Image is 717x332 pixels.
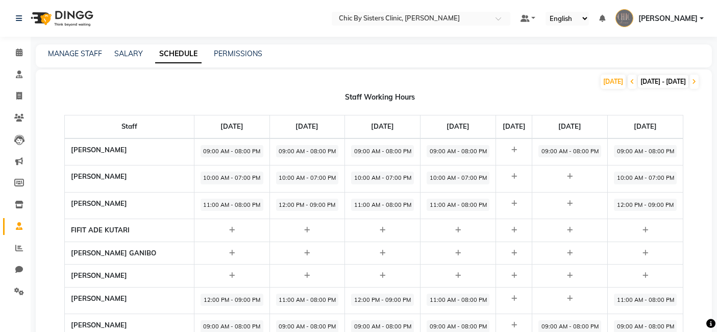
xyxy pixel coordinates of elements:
span: 09:00 AM - 08:00 PM [351,145,414,158]
span: 10:00 AM - 07:00 PM [427,172,489,184]
img: EILISH FOX [615,9,633,27]
th: [DATE] [269,115,345,138]
th: [DATE] [532,115,608,138]
span: 11:00 AM - 08:00 PM [614,294,677,306]
span: 12:00 PM - 09:00 PM [614,199,677,211]
a: SCHEDULE [155,45,202,63]
span: 10:00 AM - 07:00 PM [351,172,414,184]
th: [DATE] [421,115,496,138]
span: 11:00 AM - 08:00 PM [201,199,263,211]
span: 10:00 AM - 07:00 PM [276,172,339,184]
span: 10:00 AM - 07:00 PM [614,172,677,184]
th: [PERSON_NAME] [64,265,194,288]
div: [DATE] [601,75,626,89]
th: [PERSON_NAME] [64,138,194,165]
a: PERMISSIONS [214,49,262,58]
th: [PERSON_NAME] [64,165,194,193]
th: FIFIT ADE KUTARI [64,219,194,242]
span: 11:00 AM - 08:00 PM [427,199,489,211]
span: 09:00 AM - 08:00 PM [201,145,263,158]
span: 12:00 PM - 09:00 PM [201,294,263,306]
span: 09:00 AM - 08:00 PM [538,145,601,158]
span: 09:00 AM - 08:00 PM [276,145,339,158]
th: [PERSON_NAME] [64,192,194,219]
a: SALARY [114,49,143,58]
th: [DATE] [608,115,683,138]
span: 11:00 AM - 08:00 PM [427,294,489,306]
th: [PERSON_NAME] GANIBO [64,242,194,265]
span: 10:00 AM - 07:00 PM [201,172,263,184]
span: 09:00 AM - 08:00 PM [427,145,489,158]
th: [DATE] [496,115,532,138]
img: logo [26,4,96,33]
span: 12:00 PM - 09:00 PM [351,294,414,306]
span: 11:00 AM - 08:00 PM [276,294,339,306]
th: [DATE] [194,115,269,138]
span: [DATE] - [DATE] [638,75,688,88]
span: 09:00 AM - 08:00 PM [614,145,677,158]
th: Staff [64,115,194,138]
span: [PERSON_NAME] [638,13,698,24]
span: 12:00 PM - 09:00 PM [276,199,339,211]
div: Staff Working Hours [48,92,712,103]
a: MANAGE STAFF [48,49,102,58]
span: 11:00 AM - 08:00 PM [351,199,414,211]
th: [DATE] [345,115,421,138]
th: [PERSON_NAME] [64,287,194,314]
